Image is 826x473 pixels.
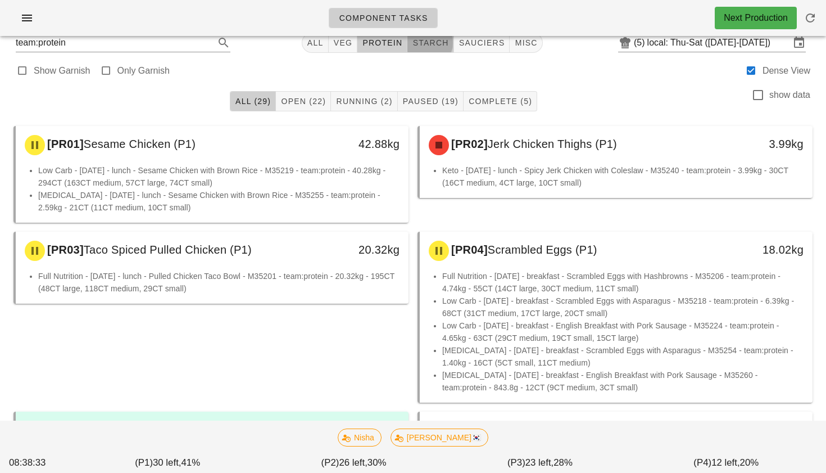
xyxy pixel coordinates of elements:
[398,429,481,446] span: [PERSON_NAME]🇰🇷
[153,457,181,468] span: 30 left,
[45,138,84,150] span: [PR01]
[398,91,464,111] button: Paused (19)
[307,38,324,47] span: All
[459,38,505,47] span: sauciers
[38,164,400,189] li: Low Carb - [DATE] - lunch - Sesame Chicken with Brown Rice - M35219 - team:protein - 40.28kg - 29...
[362,38,402,47] span: protein
[230,91,276,111] button: All (29)
[45,244,84,256] span: [PR03]
[302,33,329,53] button: All
[514,38,537,47] span: misc
[329,33,358,53] button: veg
[449,244,488,256] span: [PR04]
[345,429,374,446] span: Nisha
[442,164,804,189] li: Keto - [DATE] - lunch - Spicy Jerk Chicken with Coleslaw - M35240 - team:protein - 3.99kg - 30CT ...
[720,241,804,259] div: 18.02kg
[331,91,397,111] button: Running (2)
[261,453,447,472] div: (P2) 30%
[339,457,367,468] span: 26 left,
[412,38,448,47] span: starch
[357,33,407,53] button: protein
[488,138,617,150] span: Jerk Chicken Thighs (P1)
[84,138,196,150] span: Sesame Chicken (P1)
[442,344,804,369] li: [MEDICAL_DATA] - [DATE] - breakfast - Scrambled Eggs with Asparagus - M35254 - team:protein - 1.4...
[442,319,804,344] li: Low Carb - [DATE] - breakfast - English Breakfast with Pork Sausage - M35224 - team:protein - 4.6...
[724,11,788,25] div: Next Production
[38,270,400,295] li: Full Nutrition - [DATE] - lunch - Pulled Chicken Taco Bowl - M35201 - team:protein - 20.32kg - 19...
[117,65,170,76] label: Only Garnish
[510,33,542,53] button: misc
[525,457,553,468] span: 23 left,
[407,33,453,53] button: starch
[442,295,804,319] li: Low Carb - [DATE] - breakfast - Scrambled Eggs with Asparagus - M35218 - team:protein - 6.39kg - ...
[468,97,532,106] span: Complete (5)
[447,453,633,472] div: (P3) 28%
[763,65,810,76] label: Dense View
[280,97,326,106] span: Open (22)
[488,244,597,256] span: Scrambled Eggs (P1)
[633,453,819,472] div: (P4) 20%
[454,33,510,53] button: sauciers
[442,369,804,394] li: [MEDICAL_DATA] - [DATE] - breakfast - English Breakfast with Pork Sausage - M35260 - team:protein...
[235,97,271,106] span: All (29)
[335,97,392,106] span: Running (2)
[329,8,437,28] a: Component Tasks
[7,453,75,472] div: 08:38:33
[333,38,353,47] span: veg
[402,97,459,106] span: Paused (19)
[634,37,647,48] div: (5)
[769,89,810,101] label: show data
[34,65,90,76] label: Show Garnish
[38,189,400,214] li: [MEDICAL_DATA] - [DATE] - lunch - Sesame Chicken with Brown Rice - M35255 - team:protein - 2.59kg...
[711,457,739,468] span: 12 left,
[75,453,261,472] div: (P1) 41%
[338,13,428,22] span: Component Tasks
[316,135,400,153] div: 42.88kg
[449,138,488,150] span: [PR02]
[464,91,537,111] button: Complete (5)
[84,244,252,256] span: Taco Spiced Pulled Chicken (P1)
[720,135,804,153] div: 3.99kg
[276,91,331,111] button: Open (22)
[442,270,804,295] li: Full Nutrition - [DATE] - breakfast - Scrambled Eggs with Hashbrowns - M35206 - team:protein - 4....
[316,241,400,259] div: 20.32kg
